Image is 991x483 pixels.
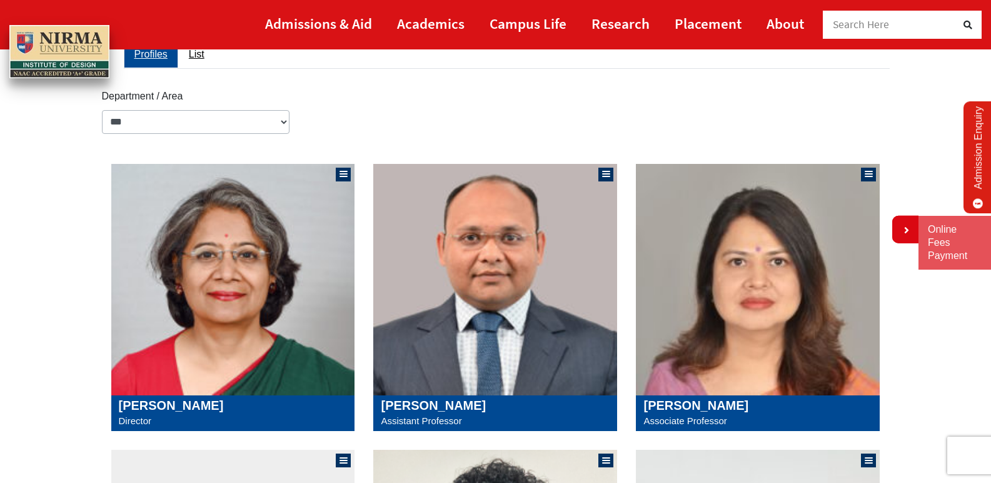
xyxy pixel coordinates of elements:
[643,398,872,429] a: [PERSON_NAME] Associate Professor
[397,9,465,38] a: Academics
[643,398,872,413] h5: [PERSON_NAME]
[928,223,982,262] a: Online Fees Payment
[9,25,109,79] img: main_logo
[636,164,880,395] img: Kanupriya Taneja
[124,40,178,68] a: Profiles
[119,398,348,413] h5: [PERSON_NAME]
[490,9,566,38] a: Campus Life
[373,164,617,395] img: Ajay Goyal
[643,413,872,429] p: Associate Professor
[767,9,804,38] a: About
[833,18,890,31] span: Search Here
[111,164,355,395] img: Sangita Shroff
[381,413,610,429] p: Assistant Professor
[381,398,610,413] h5: [PERSON_NAME]
[119,413,348,429] p: Director
[591,9,650,38] a: Research
[102,88,183,104] label: Department / Area
[178,40,215,68] a: List
[381,398,610,429] a: [PERSON_NAME] Assistant Professor
[675,9,742,38] a: Placement
[119,398,348,429] a: [PERSON_NAME] Director
[265,9,372,38] a: Admissions & Aid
